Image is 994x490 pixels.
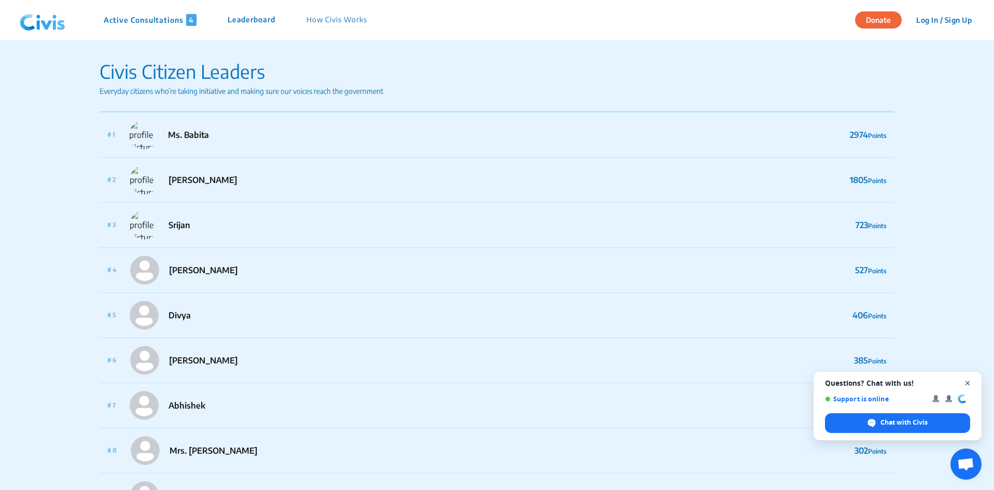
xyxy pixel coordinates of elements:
[909,12,978,28] button: Log In / Sign Up
[950,449,982,480] div: Open chat
[868,267,887,275] span: Points
[228,14,275,26] p: Leaderboard
[130,346,159,375] img: profile Picture
[855,11,902,29] button: Donate
[855,14,909,24] a: Donate
[131,436,160,465] img: profile Picture
[868,132,887,139] span: Points
[107,175,116,185] p: # 2
[107,265,116,275] p: # 4
[16,5,69,36] img: navlogo.png
[107,130,115,139] p: # 1
[130,301,159,330] img: profile Picture
[961,377,974,390] span: Close chat
[868,312,887,320] span: Points
[855,444,887,457] p: 302
[107,311,116,320] p: # 5
[107,220,116,230] p: # 3
[825,413,970,433] div: Chat with Civis
[850,129,887,141] p: 2974
[169,174,237,186] p: [PERSON_NAME]
[856,219,887,231] p: 723
[130,165,159,194] img: profile Picture
[855,264,887,276] p: 527
[100,58,383,86] p: Civis Citizen Leaders
[169,264,238,276] p: [PERSON_NAME]
[169,219,190,231] p: Srijan
[168,129,209,141] p: Ms. Babita
[169,309,191,321] p: Divya
[100,86,383,96] p: Everyday citizens who’re taking initiative and making sure our voices reach the government
[130,211,159,240] img: profile Picture
[852,309,887,321] p: 406
[170,444,258,457] p: Mrs. [PERSON_NAME]
[868,222,887,230] span: Points
[130,256,159,285] img: profile Picture
[306,14,367,26] p: How Civis Works
[186,14,197,26] span: 4
[854,354,887,367] p: 385
[868,177,887,185] span: Points
[107,356,116,365] p: # 6
[825,379,970,387] span: Questions? Chat with us!
[825,395,925,403] span: Support is online
[868,357,887,365] span: Points
[104,14,197,26] p: Active Consultations
[169,399,205,412] p: Abhishek
[880,418,928,427] span: Chat with Civis
[868,447,887,455] span: Points
[169,354,238,367] p: [PERSON_NAME]
[107,401,116,410] p: # 7
[129,120,158,149] img: profile Picture
[850,174,887,186] p: 1805
[130,391,159,420] img: profile Picture
[107,446,117,455] p: # 8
